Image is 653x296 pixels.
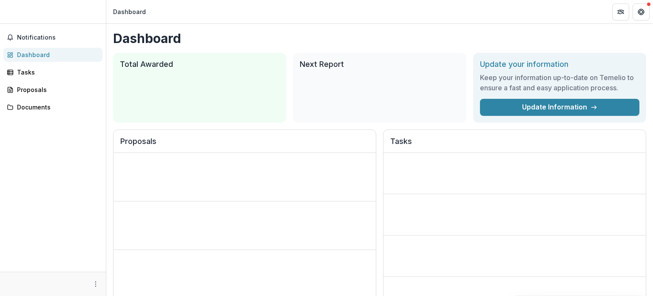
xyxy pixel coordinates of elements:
button: Partners [612,3,629,20]
h2: Next Report [300,60,459,69]
button: More [91,279,101,289]
div: Documents [17,103,96,112]
a: Documents [3,100,102,114]
nav: breadcrumb [110,6,149,18]
a: Proposals [3,83,102,97]
h2: Tasks [390,137,639,153]
div: Tasks [17,68,96,77]
button: Get Help [633,3,650,20]
h3: Keep your information up-to-date on Temelio to ensure a fast and easy application process. [480,72,639,93]
h1: Dashboard [113,31,646,46]
div: Dashboard [113,7,146,16]
a: Tasks [3,65,102,79]
span: Notifications [17,34,99,41]
h2: Update your information [480,60,639,69]
div: Proposals [17,85,96,94]
a: Dashboard [3,48,102,62]
h2: Proposals [120,137,369,153]
a: Update Information [480,99,639,116]
h2: Total Awarded [120,60,279,69]
button: Notifications [3,31,102,44]
div: Dashboard [17,50,96,59]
